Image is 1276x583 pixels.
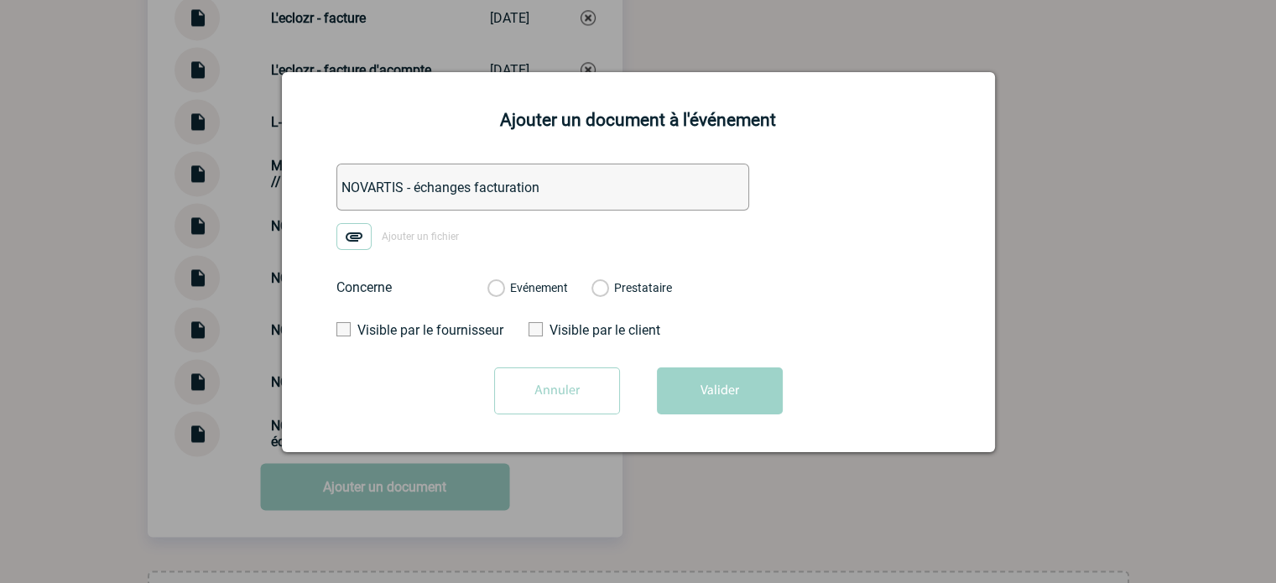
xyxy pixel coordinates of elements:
label: Visible par le client [529,322,684,338]
span: Ajouter un fichier [382,232,459,243]
h2: Ajouter un document à l'événement [303,110,974,130]
button: Valider [657,367,783,414]
label: Evénement [487,281,503,296]
label: Prestataire [591,281,607,296]
label: Visible par le fournisseur [336,322,492,338]
input: Annuler [494,367,620,414]
input: Désignation [336,164,749,211]
label: Concerne [336,279,471,295]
